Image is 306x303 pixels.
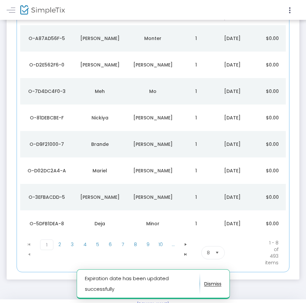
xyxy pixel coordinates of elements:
[22,114,72,121] div: O-81DEBCBE-F
[22,194,72,200] div: O-3EFBACDD-5
[91,239,104,249] span: Page 5
[179,184,213,210] td: 1
[75,88,125,95] div: Meh
[179,25,213,52] td: 1
[214,167,251,174] div: 9/15/2025
[128,141,178,148] div: Mitchell
[252,25,292,52] td: $0.00
[75,220,125,227] div: Deja
[75,141,125,148] div: Brande
[214,220,251,227] div: 9/15/2025
[179,157,213,184] td: 1
[207,249,210,256] span: 8
[204,279,221,289] button: dismiss
[167,239,179,249] span: Page 11
[252,131,292,157] td: $0.00
[40,239,53,250] span: Page 1
[179,78,213,105] td: 1
[154,239,167,249] span: Page 10
[214,141,251,148] div: 9/15/2025
[252,78,292,105] td: $0.00
[183,242,188,247] span: Go to the next page
[252,157,292,184] td: $0.00
[252,105,292,131] td: $0.00
[22,141,72,148] div: O-D9F21000-7
[129,239,142,249] span: Page 8
[128,35,178,42] div: Monter
[22,62,72,68] div: O-D2E562F6-0
[252,52,292,78] td: $0.00
[214,88,251,95] div: 9/15/2025
[179,105,213,131] td: 1
[142,239,154,249] span: Page 9
[252,184,292,210] td: $0.00
[22,167,72,174] div: O-D02DC2A4-A
[179,210,213,237] td: 1
[75,114,125,121] div: Nickiya
[66,239,79,249] span: Page 3
[128,88,178,95] div: Mo
[179,131,213,157] td: 1
[128,194,178,200] div: Miranda
[79,239,91,249] span: Page 4
[214,194,251,200] div: 9/15/2025
[214,114,251,121] div: 9/15/2025
[214,62,251,68] div: 9/15/2025
[22,220,72,227] div: O-5DFB1DEA-8
[75,194,125,200] div: Daniela
[116,239,129,249] span: Page 7
[53,239,66,249] span: Page 2
[214,35,251,42] div: 9/15/2025
[213,246,222,259] button: Select
[20,10,286,237] div: Data table
[22,35,72,42] div: O-A87AD56F-5
[85,273,200,294] p: Expiration date has been updated successfully
[75,167,125,174] div: Mariel
[75,35,125,42] div: Nicole
[179,52,213,78] td: 1
[104,239,116,249] span: Page 6
[128,220,178,227] div: Minor
[183,252,188,257] span: Go to the last page
[179,249,192,259] span: Go to the last page
[128,62,178,68] div: Molina Tierrablanca
[265,239,278,266] kendo-pager-info: 1 - 8 of 493 items
[128,114,178,121] div: Mitchelle
[179,239,192,249] span: Go to the next page
[75,62,125,68] div: Martha
[22,88,72,95] div: O-7D4DC4F0-3
[128,167,178,174] div: Mireles Salcedo
[252,210,292,237] td: $0.00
